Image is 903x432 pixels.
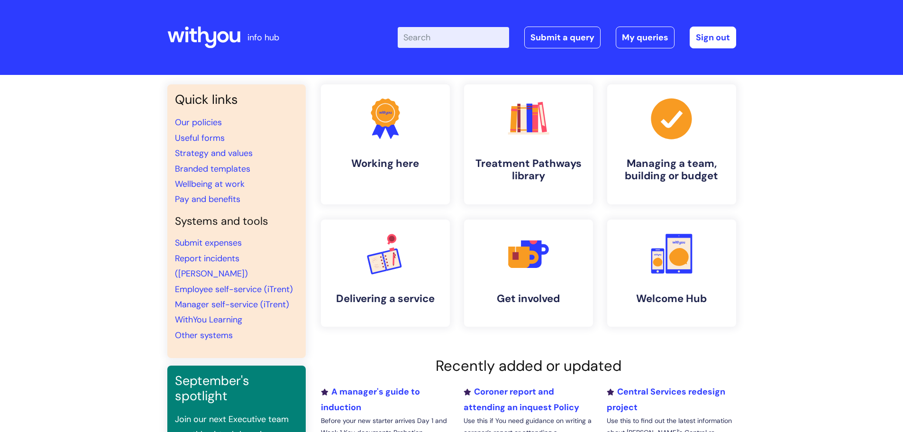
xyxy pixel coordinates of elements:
[398,27,509,48] input: Search
[175,132,225,144] a: Useful forms
[321,84,450,204] a: Working here
[607,220,736,327] a: Welcome Hub
[524,27,601,48] a: Submit a query
[175,253,248,279] a: Report incidents ([PERSON_NAME])
[472,293,585,305] h4: Get involved
[328,157,442,170] h4: Working here
[175,330,233,341] a: Other systems
[472,157,585,183] h4: Treatment Pathways library
[464,220,593,327] a: Get involved
[464,386,579,413] a: Coroner report and attending an inquest Policy
[175,178,245,190] a: Wellbeing at work
[175,284,293,295] a: Employee self-service (iTrent)
[175,215,298,228] h4: Systems and tools
[175,147,253,159] a: Strategy and values
[175,117,222,128] a: Our policies
[616,27,675,48] a: My queries
[175,163,250,175] a: Branded templates
[398,27,736,48] div: | -
[615,157,729,183] h4: Managing a team, building or budget
[321,386,420,413] a: A manager's guide to induction
[615,293,729,305] h4: Welcome Hub
[175,237,242,248] a: Submit expenses
[175,299,289,310] a: Manager self-service (iTrent)
[607,84,736,204] a: Managing a team, building or budget
[175,373,298,404] h3: September's spotlight
[321,220,450,327] a: Delivering a service
[464,84,593,204] a: Treatment Pathways library
[328,293,442,305] h4: Delivering a service
[607,386,725,413] a: Central Services redesign project
[175,92,298,107] h3: Quick links
[321,357,736,375] h2: Recently added or updated
[690,27,736,48] a: Sign out
[247,30,279,45] p: info hub
[175,193,240,205] a: Pay and benefits
[175,314,242,325] a: WithYou Learning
